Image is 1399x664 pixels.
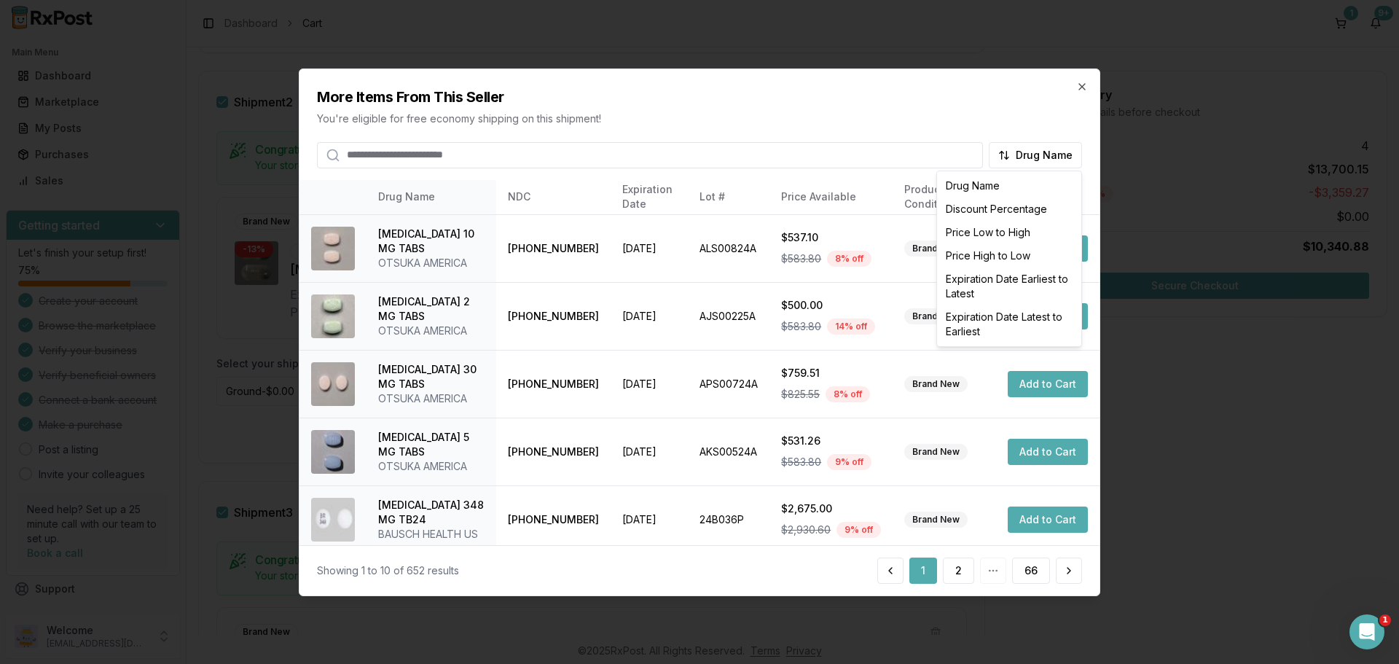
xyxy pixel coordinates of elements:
div: Drug Name [940,174,1078,198]
div: Price High to Low [940,244,1078,267]
div: Expiration Date Latest to Earliest [940,305,1078,343]
div: Price Low to High [940,221,1078,244]
div: Discount Percentage [940,198,1078,221]
iframe: Intercom live chat [1349,614,1384,649]
div: Expiration Date Earliest to Latest [940,267,1078,305]
span: 1 [1379,614,1391,626]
